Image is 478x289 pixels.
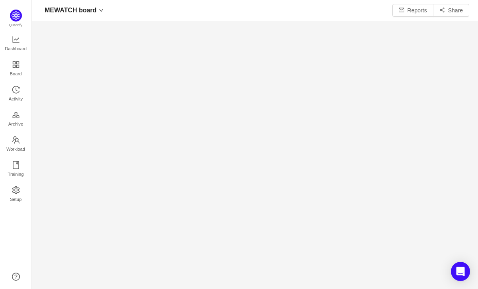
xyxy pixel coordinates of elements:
span: Setup [10,191,22,207]
span: Archive [8,116,23,132]
i: icon: team [12,136,20,144]
i: icon: gold [12,111,20,119]
a: Activity [12,86,20,102]
i: icon: setting [12,186,20,194]
i: icon: book [12,161,20,169]
span: Workload [6,141,25,157]
button: icon: mailReports [392,4,433,17]
span: Dashboard [5,41,27,57]
a: Board [12,61,20,77]
i: icon: line-chart [12,35,20,43]
a: Workload [12,136,20,152]
a: icon: question-circle [12,273,20,281]
div: Open Intercom Messenger [451,262,470,281]
span: Training [8,166,24,182]
span: MEWATCH board [45,4,96,17]
a: Dashboard [12,36,20,52]
i: icon: appstore [12,61,20,69]
span: Quantify [9,23,23,27]
img: Quantify [10,10,22,22]
button: icon: share-altShare [433,4,469,17]
i: icon: down [99,8,104,13]
i: icon: history [12,86,20,94]
a: Training [12,161,20,177]
span: Board [10,66,22,82]
a: Setup [12,187,20,202]
a: Archive [12,111,20,127]
span: Activity [9,91,23,107]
